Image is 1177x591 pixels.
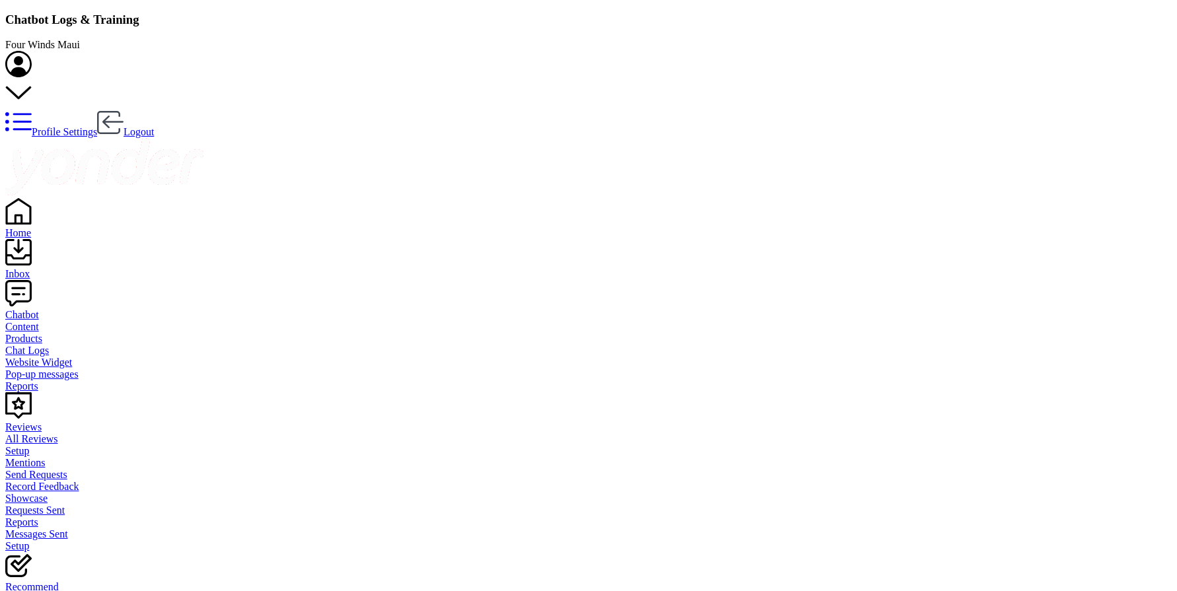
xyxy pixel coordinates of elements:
[5,13,1172,27] h3: Chatbot Logs & Training
[5,421,1172,433] div: Reviews
[5,126,97,137] a: Profile Settings
[5,481,1172,493] a: Record Feedback
[5,445,1172,457] a: Setup
[5,309,1172,321] div: Chatbot
[5,457,1172,469] a: Mentions
[5,493,1172,504] a: Showcase
[5,409,1172,433] a: Reviews
[5,268,1172,280] div: Inbox
[5,433,1172,445] a: All Reviews
[5,321,1172,333] a: Content
[5,333,1172,345] a: Products
[5,215,1172,239] a: Home
[97,126,154,137] a: Logout
[5,345,1172,357] a: Chat Logs
[5,469,1172,481] a: Send Requests
[5,256,1172,280] a: Inbox
[5,540,1172,552] a: Setup
[5,297,1172,321] a: Chatbot
[5,138,203,195] img: yonder-white-logo.png
[5,227,1172,239] div: Home
[5,39,1172,51] div: Four Winds Maui
[5,357,1172,368] a: Website Widget
[5,380,1172,392] a: Reports
[5,516,1172,528] a: Reports
[5,528,1172,540] a: Messages Sent
[5,368,1172,380] a: Pop-up messages
[5,504,1172,516] a: Requests Sent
